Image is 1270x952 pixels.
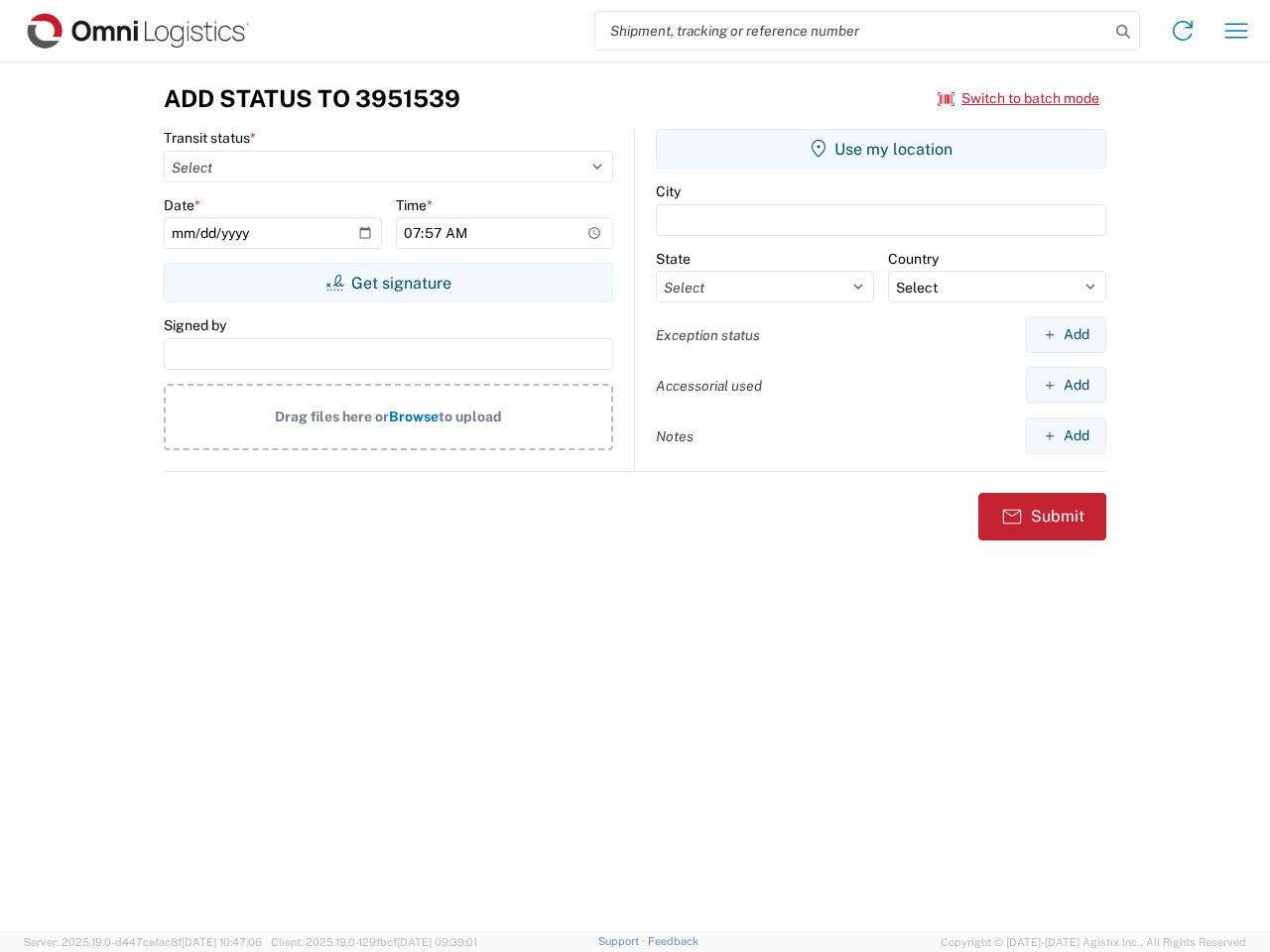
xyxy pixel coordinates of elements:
[1026,367,1106,404] button: Add
[978,493,1106,540] button: Submit
[164,84,460,113] h3: Add Status to 3951539
[24,936,262,948] span: Server: 2025.19.0-d447cefac8f
[888,250,939,268] label: Country
[182,936,262,948] span: [DATE] 10:47:06
[1026,417,1106,454] button: Add
[275,409,389,424] span: Drag files here or
[271,936,477,948] span: Client: 2025.19.0-129fbcf
[938,82,1099,115] button: Switch to batch mode
[164,129,256,147] label: Transit status
[598,935,648,947] a: Support
[164,263,613,302] button: Get signature
[656,129,1106,169] button: Use my location
[397,936,477,948] span: [DATE] 09:39:01
[656,377,762,395] label: Accessorial used
[656,427,694,445] label: Notes
[648,935,698,947] a: Feedback
[656,250,691,268] label: State
[164,316,226,334] label: Signed by
[389,409,439,424] span: Browse
[164,196,200,214] label: Date
[941,933,1246,951] span: Copyright © [DATE]-[DATE] Agistix Inc., All Rights Reserved
[656,326,760,344] label: Exception status
[656,182,681,200] label: City
[396,196,433,214] label: Time
[595,12,1109,50] input: Shipment, tracking or reference number
[1026,316,1106,353] button: Add
[439,409,502,424] span: to upload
